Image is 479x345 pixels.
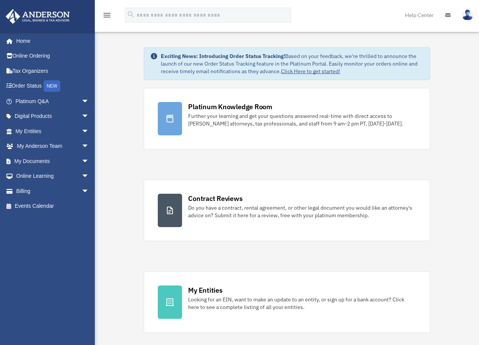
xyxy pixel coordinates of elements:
div: Platinum Knowledge Room [188,102,272,111]
div: My Entities [188,285,222,295]
span: arrow_drop_down [82,139,97,154]
a: My Entitiesarrow_drop_down [5,124,101,139]
span: arrow_drop_down [82,109,97,124]
span: arrow_drop_down [82,154,97,169]
a: Online Ordering [5,49,101,64]
div: Looking for an EIN, want to make an update to an entity, or sign up for a bank account? Click her... [188,296,416,311]
a: Order StatusNEW [5,78,101,94]
i: menu [102,11,112,20]
span: arrow_drop_down [82,183,97,199]
div: Contract Reviews [188,194,242,203]
a: menu [102,13,112,20]
a: Digital Productsarrow_drop_down [5,109,101,124]
a: My Entities Looking for an EIN, want to make an update to an entity, or sign up for a bank accoun... [144,271,430,333]
a: Online Learningarrow_drop_down [5,169,101,184]
a: Events Calendar [5,199,101,214]
span: arrow_drop_down [82,169,97,184]
a: Billingarrow_drop_down [5,183,101,199]
span: arrow_drop_down [82,94,97,109]
a: My Documentsarrow_drop_down [5,154,101,169]
a: Contract Reviews Do you have a contract, rental agreement, or other legal document you would like... [144,180,430,241]
div: Based on your feedback, we're thrilled to announce the launch of our new Order Status Tracking fe... [161,52,423,75]
a: Platinum Knowledge Room Further your learning and get your questions answered real-time with dire... [144,88,430,149]
div: NEW [44,80,60,92]
a: Platinum Q&Aarrow_drop_down [5,94,101,109]
div: Do you have a contract, rental agreement, or other legal document you would like an attorney's ad... [188,204,416,219]
span: arrow_drop_down [82,124,97,139]
a: Click Here to get started! [281,68,340,75]
img: User Pic [462,9,473,20]
a: My Anderson Teamarrow_drop_down [5,139,101,154]
strong: Exciting News: Introducing Order Status Tracking! [161,53,285,60]
a: Tax Organizers [5,63,101,78]
a: Home [5,33,97,49]
i: search [127,10,135,19]
img: Anderson Advisors Platinum Portal [3,9,72,24]
div: Further your learning and get your questions answered real-time with direct access to [PERSON_NAM... [188,112,416,127]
